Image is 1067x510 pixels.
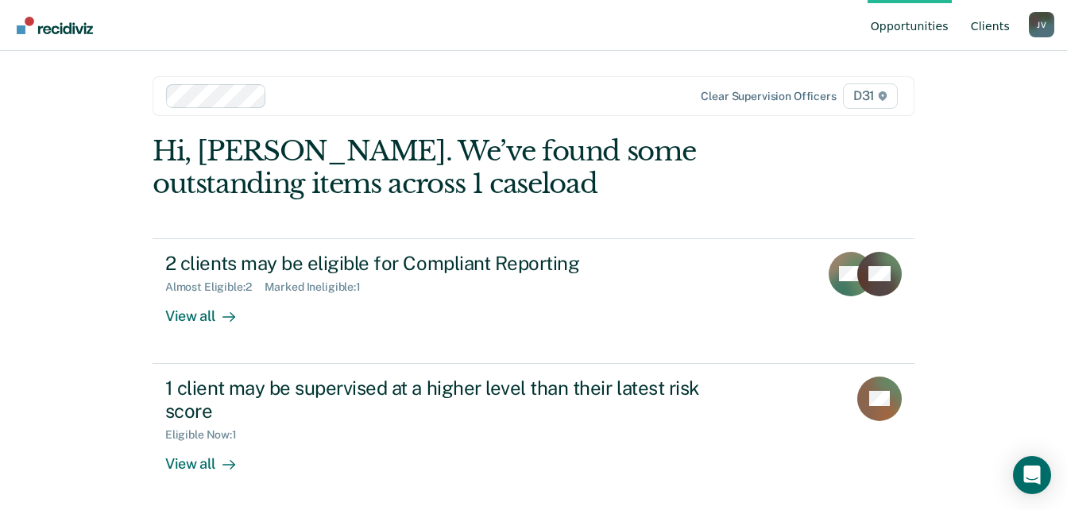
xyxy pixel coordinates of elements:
img: Recidiviz [17,17,93,34]
div: View all [165,294,254,325]
button: Profile dropdown button [1029,12,1054,37]
div: 2 clients may be eligible for Compliant Reporting [165,252,723,275]
span: D31 [843,83,898,109]
div: View all [165,442,254,473]
div: J V [1029,12,1054,37]
a: 2 clients may be eligible for Compliant ReportingAlmost Eligible:2Marked Ineligible:1View all [153,238,914,364]
div: Almost Eligible : 2 [165,280,265,294]
div: Marked Ineligible : 1 [265,280,373,294]
div: Eligible Now : 1 [165,428,249,442]
div: Clear supervision officers [701,90,836,103]
div: Open Intercom Messenger [1013,456,1051,494]
div: 1 client may be supervised at a higher level than their latest risk score [165,377,723,423]
div: Hi, [PERSON_NAME]. We’ve found some outstanding items across 1 caseload [153,135,762,200]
